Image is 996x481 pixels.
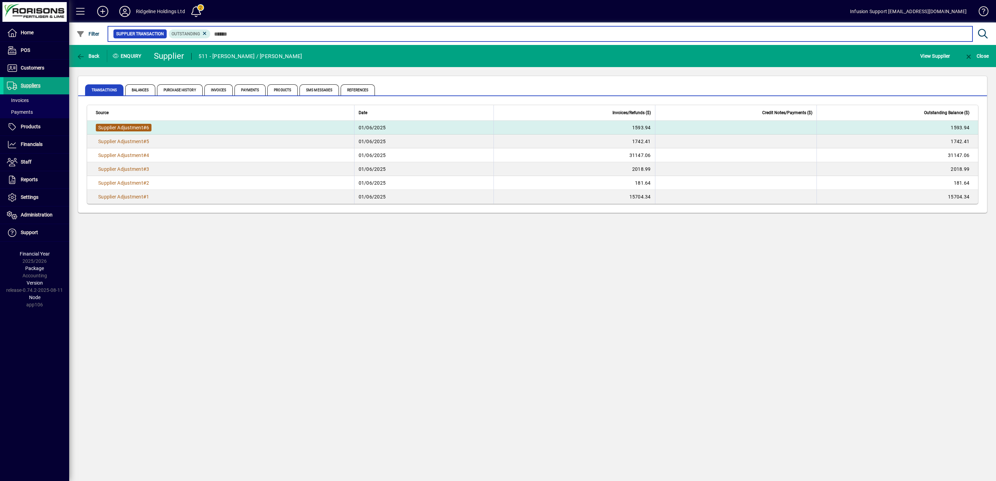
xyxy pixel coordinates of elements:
[817,148,978,162] td: 31147.06
[172,31,200,36] span: Outstanding
[204,84,233,95] span: Invoices
[341,84,375,95] span: References
[27,280,43,286] span: Version
[21,212,53,218] span: Administration
[494,176,655,190] td: 181.64
[359,109,367,117] span: Date
[234,84,266,95] span: Payments
[114,5,136,18] button: Profile
[21,83,40,88] span: Suppliers
[919,50,952,62] button: View Supplier
[965,53,989,59] span: Close
[96,109,109,117] span: Source
[98,152,143,158] span: Supplier Adjustment
[3,189,69,206] a: Settings
[96,124,151,131] a: Supplier Adjustment#6
[143,125,146,130] span: #
[3,118,69,136] a: Products
[817,162,978,176] td: 2018.99
[96,165,151,173] a: Supplier Adjustment#3
[494,148,655,162] td: 31147.06
[96,179,151,187] a: Supplier Adjustment#2
[494,190,655,204] td: 15704.34
[7,98,29,103] span: Invoices
[169,29,211,38] mat-chip: Outstanding Status: Outstanding
[354,121,494,135] td: 01/06/2025
[3,136,69,153] a: Financials
[3,59,69,77] a: Customers
[974,1,987,24] a: Knowledge Base
[3,94,69,106] a: Invoices
[85,84,123,95] span: Transactions
[21,141,43,147] span: Financials
[817,190,978,204] td: 15704.34
[98,180,143,186] span: Supplier Adjustment
[146,152,149,158] span: 4
[143,194,146,200] span: #
[21,177,38,182] span: Reports
[3,154,69,171] a: Staff
[20,251,50,257] span: Financial Year
[21,194,38,200] span: Settings
[76,53,100,59] span: Back
[354,162,494,176] td: 01/06/2025
[199,51,302,62] div: 511 - [PERSON_NAME] / [PERSON_NAME]
[21,30,34,35] span: Home
[96,151,151,159] a: Supplier Adjustment#4
[3,224,69,241] a: Support
[21,159,31,165] span: Staff
[146,180,149,186] span: 2
[612,109,651,117] span: Invoices/Refunds ($)
[146,194,149,200] span: 1
[817,176,978,190] td: 181.64
[116,30,164,37] span: Supplier Transaction
[21,230,38,235] span: Support
[494,121,655,135] td: 1593.94
[75,50,101,62] button: Back
[299,84,339,95] span: SMS Messages
[96,138,151,145] a: Supplier Adjustment#5
[354,190,494,204] td: 01/06/2025
[157,84,203,95] span: Purchase History
[354,135,494,148] td: 01/06/2025
[125,84,155,95] span: Balances
[3,206,69,224] a: Administration
[92,5,114,18] button: Add
[3,106,69,118] a: Payments
[762,109,812,117] span: Credit Notes/Payments ($)
[7,109,33,115] span: Payments
[3,171,69,188] a: Reports
[98,125,143,130] span: Supplier Adjustment
[354,148,494,162] td: 01/06/2025
[494,135,655,148] td: 1742.41
[98,166,143,172] span: Supplier Adjustment
[136,6,185,17] div: Ridgeline Holdings Ltd
[107,50,149,62] div: Enquiry
[21,65,44,71] span: Customers
[96,193,151,201] a: Supplier Adjustment#1
[75,28,101,40] button: Filter
[494,162,655,176] td: 2018.99
[146,125,149,130] span: 6
[817,121,978,135] td: 1593.94
[354,176,494,190] td: 01/06/2025
[817,135,978,148] td: 1742.41
[69,50,107,62] app-page-header-button: Back
[98,139,143,144] span: Supplier Adjustment
[25,266,44,271] span: Package
[3,24,69,41] a: Home
[359,109,489,117] div: Date
[21,124,40,129] span: Products
[963,50,990,62] button: Close
[920,50,950,62] span: View Supplier
[98,194,143,200] span: Supplier Adjustment
[21,47,30,53] span: POS
[957,50,996,62] app-page-header-button: Close enquiry
[143,180,146,186] span: #
[146,139,149,144] span: 5
[267,84,298,95] span: Products
[143,139,146,144] span: #
[850,6,967,17] div: Infusion Support [EMAIL_ADDRESS][DOMAIN_NAME]
[29,295,40,300] span: Node
[3,42,69,59] a: POS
